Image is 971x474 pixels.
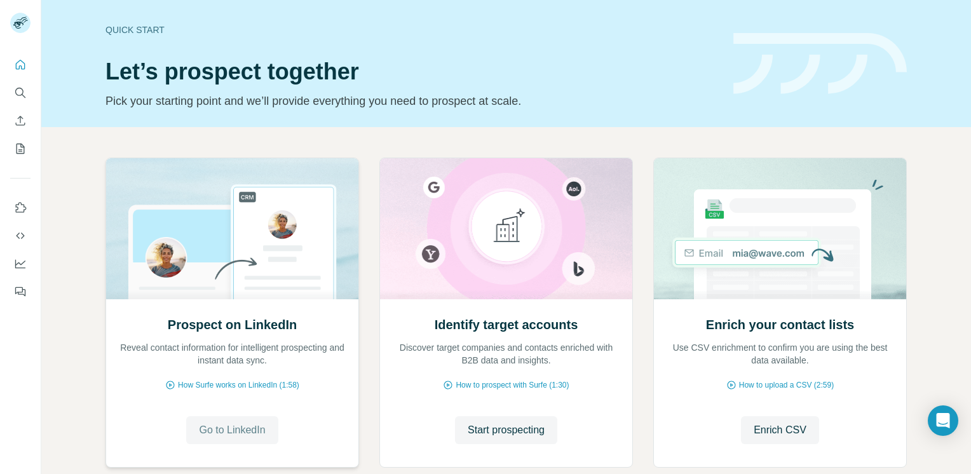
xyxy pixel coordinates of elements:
button: Search [10,81,31,104]
button: Start prospecting [455,416,557,444]
button: Use Surfe API [10,224,31,247]
button: Dashboard [10,252,31,275]
button: Feedback [10,280,31,303]
p: Discover target companies and contacts enriched with B2B data and insights. [393,341,620,367]
h2: Enrich your contact lists [706,316,854,334]
p: Use CSV enrichment to confirm you are using the best data available. [667,341,893,367]
h2: Identify target accounts [435,316,578,334]
div: Quick start [105,24,718,36]
button: Enrich CSV [10,109,31,132]
span: Enrich CSV [754,423,806,438]
button: Quick start [10,53,31,76]
button: My lists [10,137,31,160]
h2: Prospect on LinkedIn [168,316,297,334]
p: Reveal contact information for intelligent prospecting and instant data sync. [119,341,346,367]
span: How Surfe works on LinkedIn (1:58) [178,379,299,391]
img: Enrich your contact lists [653,158,907,299]
span: Go to LinkedIn [199,423,265,438]
h1: Let’s prospect together [105,59,718,85]
span: How to upload a CSV (2:59) [739,379,834,391]
img: Identify target accounts [379,158,633,299]
button: Enrich CSV [741,416,819,444]
img: banner [733,33,907,95]
p: Pick your starting point and we’ll provide everything you need to prospect at scale. [105,92,718,110]
img: Prospect on LinkedIn [105,158,359,299]
div: Open Intercom Messenger [928,405,958,436]
button: Use Surfe on LinkedIn [10,196,31,219]
span: How to prospect with Surfe (1:30) [456,379,569,391]
button: Go to LinkedIn [186,416,278,444]
span: Start prospecting [468,423,545,438]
